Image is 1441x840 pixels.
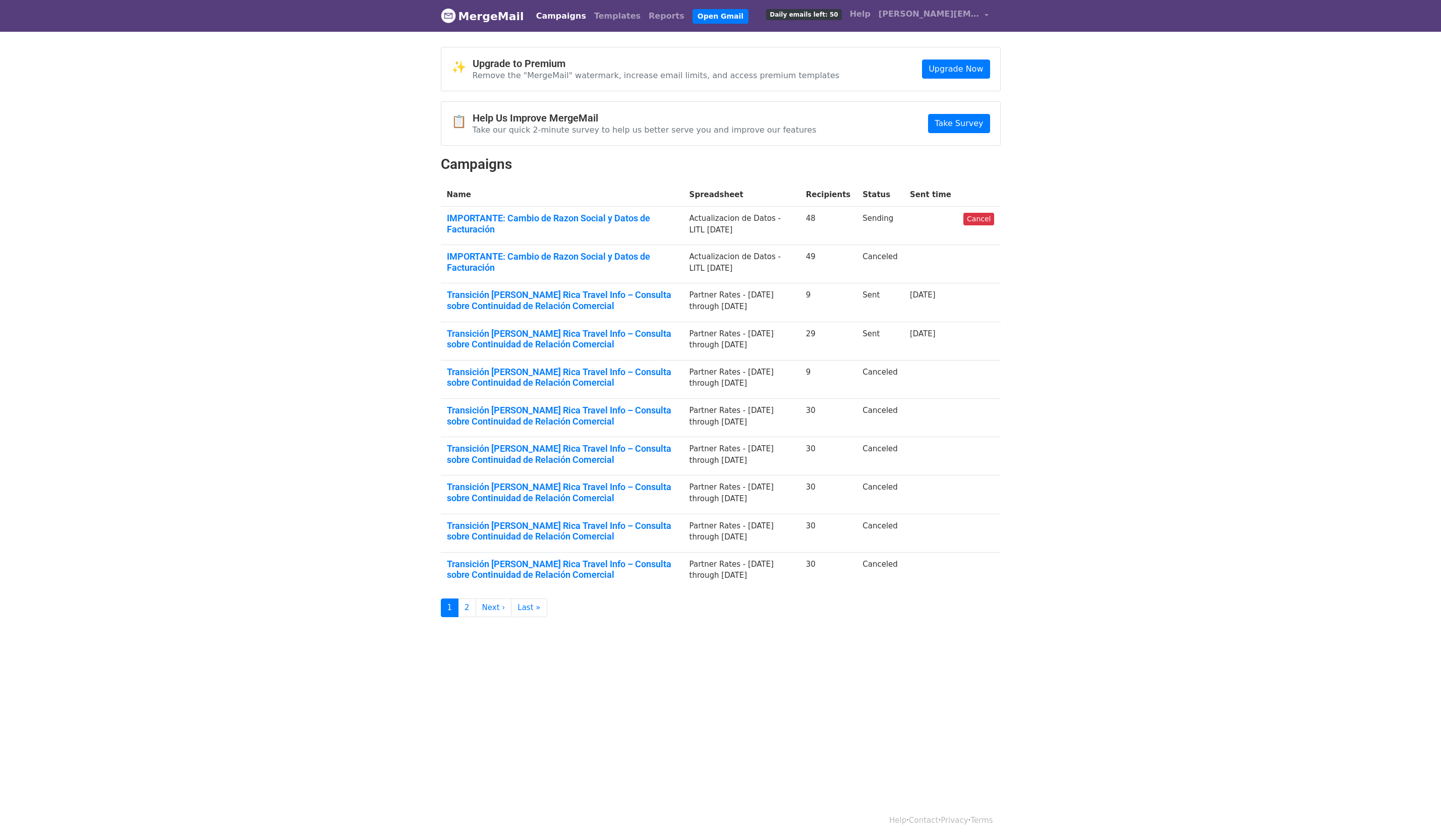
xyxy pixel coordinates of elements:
td: Canceled [856,245,904,283]
a: Reports [645,6,688,26]
a: Open Gmail [693,9,748,24]
a: Transición [PERSON_NAME] Rica Travel Info – Consulta sobre Continuidad de Relación Comercial [447,405,677,427]
a: Help [889,816,906,825]
th: Name [441,183,683,207]
a: Transición [PERSON_NAME] Rica Travel Info – Consulta sobre Continuidad de Relación Comercial [447,482,677,503]
a: Transición [PERSON_NAME] Rica Travel Info – Consulta sobre Continuidad de Relación Comercial [447,367,677,388]
a: Transición [PERSON_NAME] Rica Travel Info – Consulta sobre Continuidad de Relación Comercial [447,520,677,542]
td: 30 [800,475,857,514]
td: 30 [800,437,857,475]
a: [DATE] [910,290,936,299]
h4: Upgrade to Premium [473,57,840,70]
th: Spreadsheet [683,183,800,207]
a: Transición [PERSON_NAME] Rica Travel Info – Consulta sobre Continuidad de Relación Comercial [447,289,677,311]
a: Transición [PERSON_NAME] Rica Travel Info – Consulta sobre Continuidad de Relación Comercial [447,443,677,465]
td: Sent [856,283,904,322]
a: IMPORTANTE: Cambio de Razon Social y Datos de Facturación [447,213,677,234]
td: Canceled [856,399,904,437]
td: 49 [800,245,857,283]
td: 29 [800,322,857,360]
td: Partner Rates - [DATE] through [DATE] [683,360,800,398]
th: Recipients [800,183,857,207]
h4: Help Us Improve MergeMail [473,112,817,124]
a: [DATE] [910,329,936,338]
td: Actualizacion de Datos - LITL [DATE] [683,207,800,245]
td: Partner Rates - [DATE] through [DATE] [683,399,800,437]
span: 📋 [451,114,473,129]
a: Contact [909,816,938,825]
img: MergeMail logo [441,8,456,23]
a: Campaigns [532,6,590,26]
td: Partner Rates - [DATE] through [DATE] [683,322,800,360]
a: Daily emails left: 50 [762,4,845,24]
h2: Campaigns [441,156,1001,173]
a: IMPORTANTE: Cambio de Razon Social y Datos de Facturación [447,251,677,273]
a: Last » [511,598,547,617]
td: Actualizacion de Datos - LITL [DATE] [683,245,800,283]
td: Partner Rates - [DATE] through [DATE] [683,552,800,590]
a: 1 [441,598,459,617]
td: Canceled [856,437,904,475]
a: Transición [PERSON_NAME] Rica Travel Info – Consulta sobre Continuidad de Relación Comercial [447,559,677,580]
td: Canceled [856,552,904,590]
td: Canceled [856,514,904,552]
a: Terms [970,816,993,825]
td: 9 [800,283,857,322]
td: Partner Rates - [DATE] through [DATE] [683,283,800,322]
td: 9 [800,360,857,398]
td: 30 [800,399,857,437]
td: Partner Rates - [DATE] through [DATE] [683,437,800,475]
th: Sent time [904,183,957,207]
a: Help [846,4,875,24]
p: Take our quick 2-minute survey to help us better serve you and improve our features [473,125,817,135]
td: 30 [800,552,857,590]
td: Canceled [856,360,904,398]
a: Next › [476,598,512,617]
a: Upgrade Now [922,59,990,79]
a: Templates [590,6,645,26]
td: Sent [856,322,904,360]
span: ✨ [451,60,473,75]
td: Sending [856,207,904,245]
span: Daily emails left: 50 [766,9,841,20]
a: [PERSON_NAME][EMAIL_ADDRESS][DOMAIN_NAME] [875,4,993,28]
a: Take Survey [928,114,990,133]
p: Remove the "MergeMail" watermark, increase email limits, and access premium templates [473,70,840,81]
td: 48 [800,207,857,245]
td: Partner Rates - [DATE] through [DATE] [683,475,800,514]
td: 30 [800,514,857,552]
span: [PERSON_NAME][EMAIL_ADDRESS][DOMAIN_NAME] [879,8,979,20]
td: Partner Rates - [DATE] through [DATE] [683,514,800,552]
a: Transición [PERSON_NAME] Rica Travel Info – Consulta sobre Continuidad de Relación Comercial [447,328,677,350]
a: MergeMail [441,6,524,27]
td: Canceled [856,475,904,514]
a: Cancel [963,213,994,225]
a: Privacy [941,816,968,825]
th: Status [856,183,904,207]
a: 2 [458,598,476,617]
